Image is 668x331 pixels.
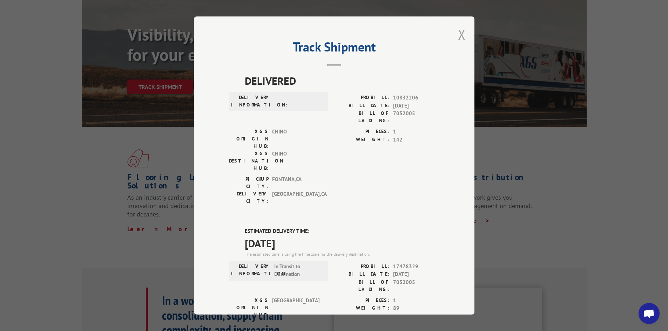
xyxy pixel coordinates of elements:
[393,278,439,293] span: 7052005
[231,94,271,109] label: DELIVERY INFORMATION:
[231,263,271,278] label: DELIVERY INFORMATION:
[334,304,390,312] label: WEIGHT:
[272,128,319,150] span: CHINO
[229,297,269,319] label: XGS ORIGIN HUB:
[334,270,390,278] label: BILL DATE:
[245,235,439,251] span: [DATE]
[245,73,439,89] span: DELIVERED
[393,263,439,271] span: 17478329
[639,303,660,324] div: Open chat
[393,297,439,305] span: 1
[393,128,439,136] span: 1
[229,190,269,205] label: DELIVERY CITY:
[274,263,322,278] span: In Transit to Destination
[334,136,390,144] label: WEIGHT:
[458,25,466,44] button: Close modal
[229,150,269,172] label: XGS DESTINATION HUB:
[229,42,439,55] h2: Track Shipment
[393,304,439,312] span: 89
[229,128,269,150] label: XGS ORIGIN HUB:
[229,175,269,190] label: PICKUP CITY:
[334,128,390,136] label: PIECES:
[272,297,319,319] span: [GEOGRAPHIC_DATA]
[334,263,390,271] label: PROBILL:
[272,175,319,190] span: FONTANA , CA
[272,190,319,205] span: [GEOGRAPHIC_DATA] , CA
[393,110,439,124] span: 7052005
[334,102,390,110] label: BILL DATE:
[334,278,390,293] label: BILL OF LADING:
[393,136,439,144] span: 142
[334,297,390,305] label: PIECES:
[393,94,439,102] span: 10832206
[245,227,439,235] label: ESTIMATED DELIVERY TIME:
[393,270,439,278] span: [DATE]
[245,251,439,257] div: The estimated time is using the time zone for the delivery destination.
[393,102,439,110] span: [DATE]
[334,110,390,124] label: BILL OF LADING:
[334,94,390,102] label: PROBILL:
[272,150,319,172] span: CHINO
